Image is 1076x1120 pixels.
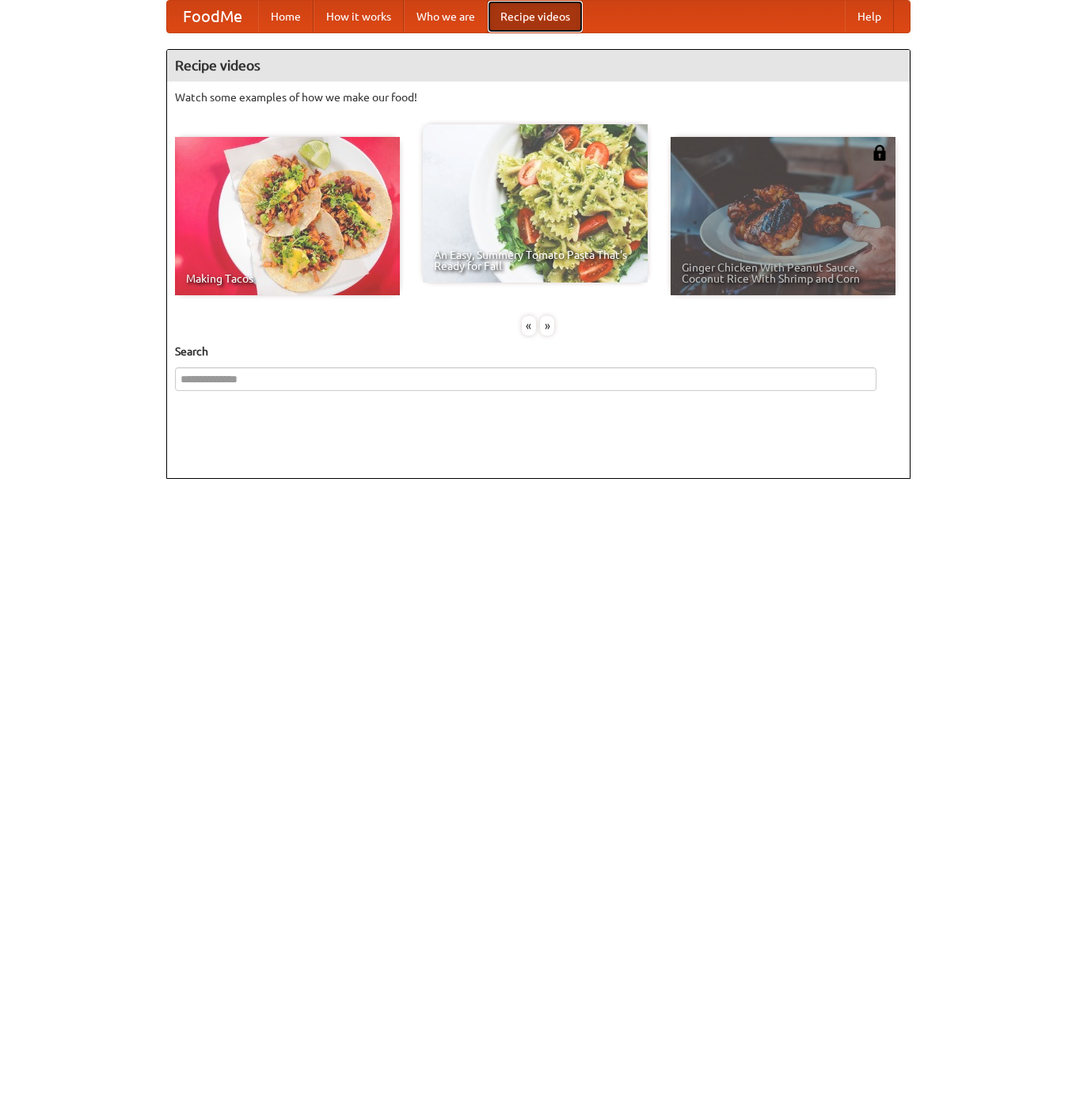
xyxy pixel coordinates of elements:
span: An Easy, Summery Tomato Pasta That's Ready for Fall [434,249,637,271]
a: Who we are [404,1,488,32]
img: 483408.png [872,145,888,161]
a: FoodMe [167,1,258,32]
a: Home [258,1,314,32]
div: « [522,316,536,336]
h4: Recipe videos [167,50,910,82]
a: How it works [314,1,404,32]
span: Making Tacos [186,273,389,284]
p: Watch some examples of how we make our food! [175,89,902,105]
a: Making Tacos [175,137,400,295]
a: An Easy, Summery Tomato Pasta That's Ready for Fall [423,124,648,283]
h5: Search [175,344,902,359]
a: Help [845,1,894,32]
a: Recipe videos [488,1,583,32]
div: » [540,316,554,336]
